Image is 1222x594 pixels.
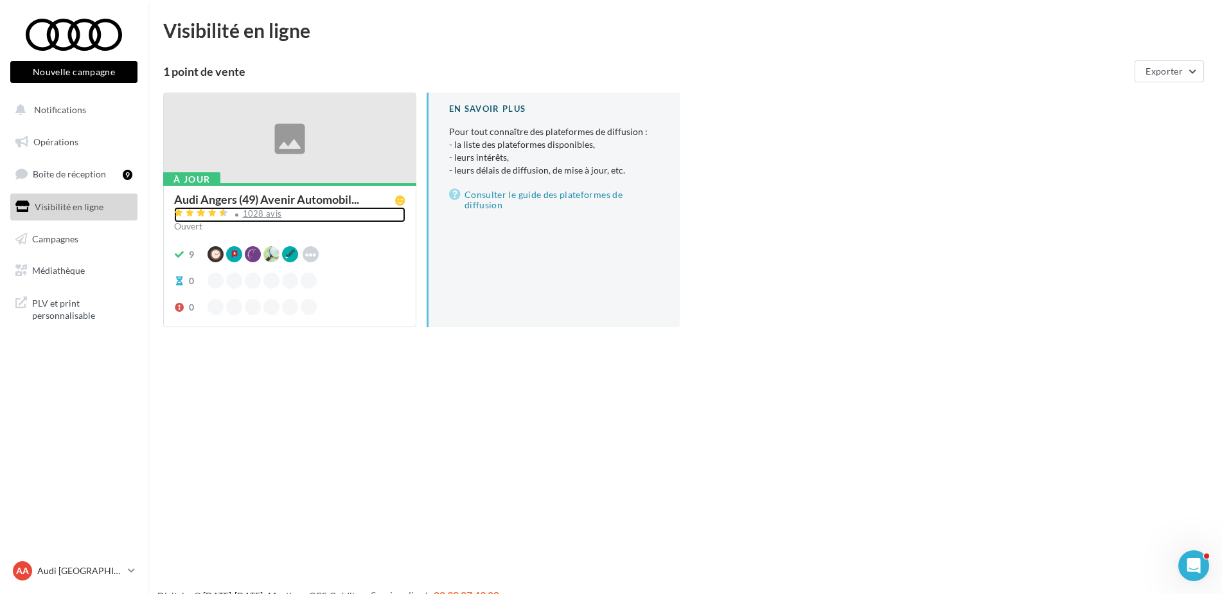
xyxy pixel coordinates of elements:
[174,194,359,205] span: Audi Angers (49) Avenir Automobil...
[449,125,659,177] p: Pour tout connaître des plateformes de diffusion :
[174,221,202,231] span: Ouvert
[189,248,194,261] div: 9
[37,564,123,577] p: Audi [GEOGRAPHIC_DATA]
[8,194,140,221] a: Visibilité en ligne
[8,257,140,284] a: Médiathèque
[243,210,282,218] div: 1028 avis
[1146,66,1183,76] span: Exporter
[449,138,659,151] li: - la liste des plateformes disponibles,
[33,136,78,147] span: Opérations
[449,103,659,115] div: En savoir plus
[10,61,137,83] button: Nouvelle campagne
[8,96,135,123] button: Notifications
[8,129,140,156] a: Opérations
[16,564,29,577] span: AA
[449,187,659,213] a: Consulter le guide des plateformes de diffusion
[163,66,1129,77] div: 1 point de vente
[174,207,405,222] a: 1028 avis
[8,226,140,253] a: Campagnes
[8,160,140,188] a: Boîte de réception9
[1178,550,1209,581] iframe: Intercom live chat
[1135,60,1204,82] button: Exporter
[33,168,106,179] span: Boîte de réception
[189,301,194,314] div: 0
[163,21,1207,40] div: Visibilité en ligne
[189,274,194,287] div: 0
[32,294,132,322] span: PLV et print personnalisable
[32,265,85,276] span: Médiathèque
[35,201,103,212] span: Visibilité en ligne
[32,233,78,244] span: Campagnes
[10,559,137,583] a: AA Audi [GEOGRAPHIC_DATA]
[449,164,659,177] li: - leurs délais de diffusion, de mise à jour, etc.
[449,151,659,164] li: - leurs intérêts,
[8,289,140,327] a: PLV et print personnalisable
[123,170,132,180] div: 9
[163,172,220,186] div: À jour
[34,104,86,115] span: Notifications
